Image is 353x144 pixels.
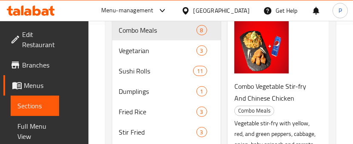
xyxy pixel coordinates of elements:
[119,66,194,76] span: Sushi Rolls
[196,45,207,56] div: items
[119,45,196,56] span: Vegetarian
[194,6,250,15] div: [GEOGRAPHIC_DATA]
[3,55,59,75] a: Branches
[119,86,196,96] span: Dumplings
[235,106,274,116] span: Combo Meals
[11,96,59,116] a: Sections
[24,80,52,90] span: Menus
[119,107,196,117] span: Fried Rice
[22,29,55,50] span: Edit Restaurant
[112,81,221,102] div: Dumplings1
[112,61,221,81] div: Sushi Rolls11
[3,24,62,55] a: Edit Restaurant
[234,106,274,116] div: Combo Meals
[112,122,221,142] div: Stir Fried3
[234,19,289,73] img: Combo Vegetable Stir-fry And Chinese Chicken
[197,88,207,96] span: 1
[194,67,206,75] span: 11
[339,6,342,15] span: P
[112,20,221,40] div: Combo Meals8
[197,26,207,34] span: 8
[112,40,221,61] div: Vegetarian3
[196,25,207,35] div: items
[119,25,196,35] span: Combo Meals
[119,127,196,137] span: Stir Fried
[197,47,207,55] span: 3
[17,101,52,111] span: Sections
[196,86,207,96] div: items
[3,75,59,96] a: Menus
[17,121,52,141] span: Full Menu View
[22,60,52,70] span: Branches
[112,102,221,122] div: Fried Rice3
[197,108,207,116] span: 3
[234,80,306,104] span: Combo Vegetable Stir-fry And Chinese Chicken
[197,128,207,136] span: 3
[193,66,207,76] div: items
[101,6,154,16] div: Menu-management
